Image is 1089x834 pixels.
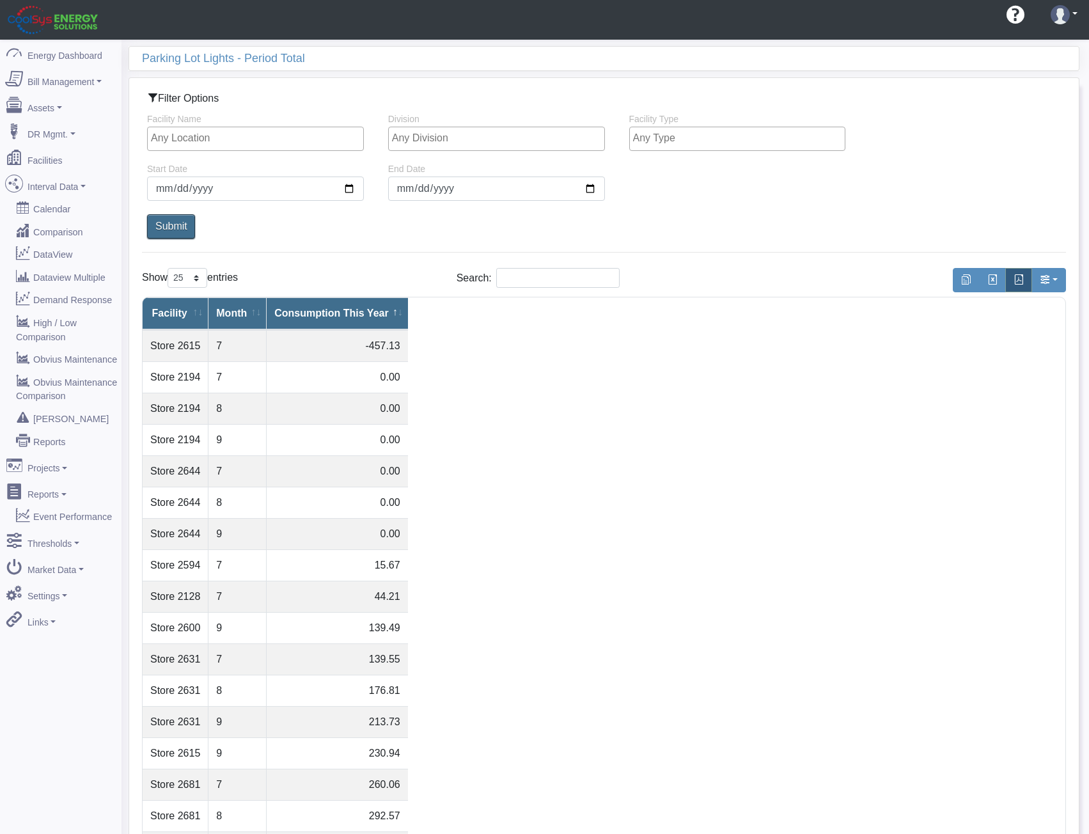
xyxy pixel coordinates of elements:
th: Consumption This Year: activate to sort column descending [267,297,407,330]
th: Month: activate to sort column ascending [208,297,267,330]
button: Copy to clipboard [953,268,980,292]
td: 260.06 [267,769,407,800]
td: 7 [208,581,267,612]
td: 9 [208,612,267,643]
td: 9 [208,737,267,769]
td: 15.67 [267,549,407,581]
td: 9 [208,518,267,549]
td: Store 2194 [143,393,208,424]
td: 8 [208,800,267,831]
td: 7 [208,549,267,581]
td: Store 2631 [143,706,208,737]
button: Show/Hide Columns [1031,268,1066,292]
td: 7 [208,330,267,361]
td: 8 [208,487,267,518]
td: 7 [208,361,267,393]
td: 8 [208,675,267,706]
td: Store 2631 [143,643,208,675]
td: 139.55 [267,643,407,675]
td: Store 2615 [143,737,208,769]
td: 0.00 [267,455,407,487]
td: 230.94 [267,737,407,769]
td: 9 [208,706,267,737]
td: 0.00 [267,518,407,549]
td: Store 2194 [143,424,208,455]
td: Store 2194 [143,361,208,393]
td: 7 [208,643,267,675]
label: Filter Options [148,91,219,106]
td: 176.81 [267,675,407,706]
td: 292.57 [267,800,407,831]
td: 0.00 [267,393,407,424]
td: Store 2681 [143,769,208,800]
td: 8 [208,393,267,424]
td: Store 2644 [143,455,208,487]
input: Search: [496,268,620,288]
select: Showentries [168,268,207,288]
label: Search: [457,268,620,288]
td: 0.00 [267,361,407,393]
img: user-3.svg [1051,5,1070,24]
div: Parking Lot Lights - Period Total [142,47,1079,70]
td: Store 2644 [143,518,208,549]
td: 7 [208,455,267,487]
td: 44.21 [267,581,407,612]
td: Store 2631 [143,675,208,706]
td: Store 2644 [143,487,208,518]
td: Store 2594 [143,549,208,581]
td: 0.00 [267,487,407,518]
button: Generate PDF [1005,268,1032,292]
td: Store 2600 [143,612,208,643]
button: Export to Excel [979,268,1006,292]
input: Any Location [151,130,366,146]
td: Store 2128 [143,581,208,612]
td: 9 [208,424,267,455]
td: Store 2615 [143,330,208,361]
th: Facility: activate to sort column ascending [143,297,208,330]
input: Any Division [392,130,607,146]
td: Store 2681 [143,800,208,831]
td: 213.73 [267,706,407,737]
input: Any Type [633,130,849,146]
label: Show entries [142,268,238,288]
input: Submit [147,214,195,239]
td: 139.49 [267,612,407,643]
td: 7 [208,769,267,800]
td: -457.13 [267,330,407,361]
td: 0.00 [267,424,407,455]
